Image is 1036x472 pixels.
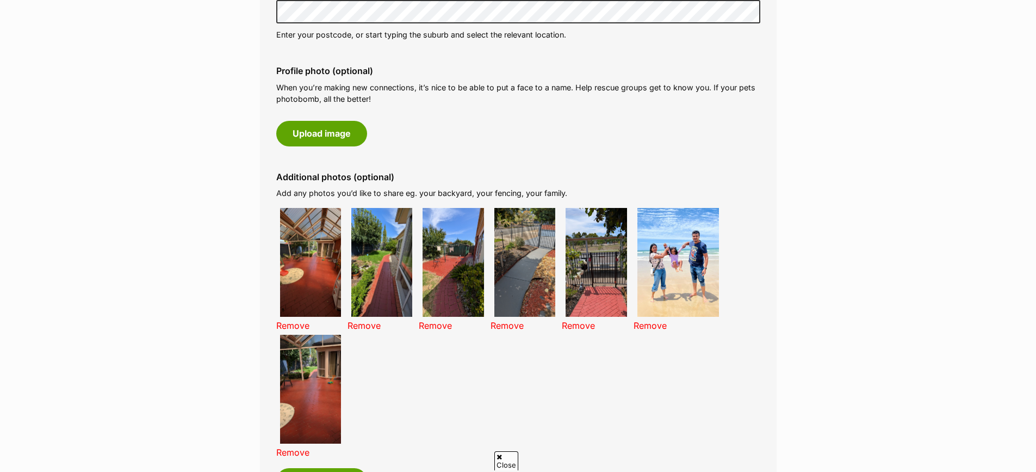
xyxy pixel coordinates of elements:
[276,121,367,146] button: Upload image
[562,320,595,331] a: Remove
[276,447,309,458] a: Remove
[276,320,309,331] a: Remove
[276,172,760,182] label: Additional photos (optional)
[276,187,760,199] p: Add any photos you’d like to share eg. your backyard, your fencing, your family.
[494,208,555,317] img: uxuzaldtvkkh6iqw6gyw.jpg
[419,320,452,331] a: Remove
[491,320,524,331] a: Remove
[276,29,760,40] p: Enter your postcode, or start typing the suburb and select the relevant location.
[276,82,760,105] p: When you’re making new connections, it’s nice to be able to put a face to a name. Help rescue gro...
[351,208,412,317] img: b3oknkrxn7l98lou3irw.jpg
[637,208,719,317] img: t3kgcfrjivd8dnzkgsed.jpg
[494,451,518,470] span: Close
[423,208,483,317] img: irwevxqshsjcbbcwqznv.jpg
[280,208,341,317] img: ata4uowmecxszfcvr4o8.jpg
[276,66,760,76] label: Profile photo (optional)
[280,335,341,444] img: cfclydeym93yqwhcfacx.jpg
[634,320,667,331] a: Remove
[566,208,626,317] img: ovzvrq8oftorpchjjwhj.jpg
[348,320,381,331] a: Remove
